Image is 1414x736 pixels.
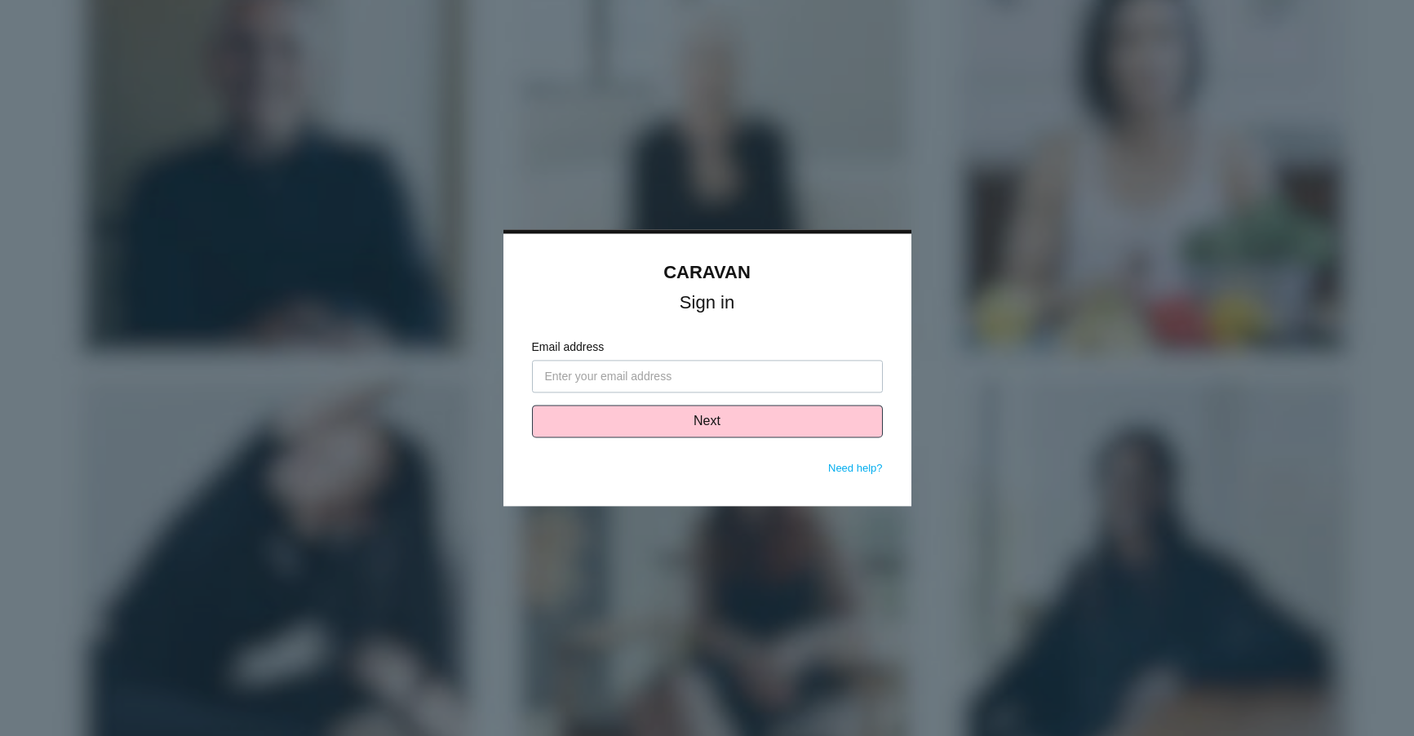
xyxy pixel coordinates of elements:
[663,262,751,282] a: CARAVAN
[532,361,883,393] input: Enter your email address
[532,406,883,438] button: Next
[828,463,883,475] a: Need help?
[532,339,883,357] label: Email address
[532,296,883,311] h1: Sign in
